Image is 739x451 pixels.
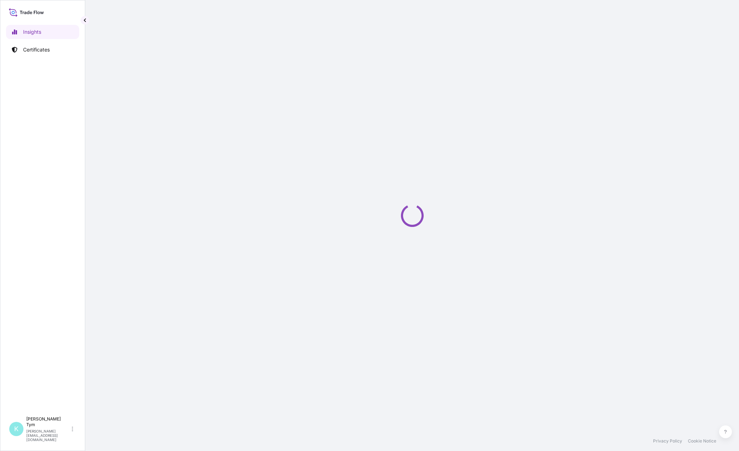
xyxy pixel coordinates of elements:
a: Certificates [6,43,79,57]
p: [PERSON_NAME][EMAIL_ADDRESS][DOMAIN_NAME] [26,429,70,442]
p: Certificates [23,46,50,53]
span: K [14,425,18,433]
a: Privacy Policy [653,438,682,444]
p: [PERSON_NAME] Tym [26,416,70,428]
a: Insights [6,25,79,39]
a: Cookie Notice [688,438,716,444]
p: Insights [23,28,41,36]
